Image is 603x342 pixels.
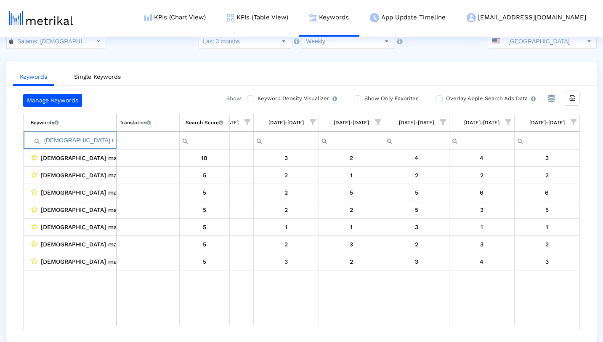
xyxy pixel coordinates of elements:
div: Show: [218,94,243,107]
div: 9/20/25 [387,222,446,232]
div: [DATE]-[DATE] [399,117,434,128]
td: Filter cell [384,131,449,149]
div: Export all data [565,91,580,106]
div: 9/6/25 [257,204,316,215]
td: Filter cell [24,131,116,149]
td: Column Search Score [179,114,230,131]
div: 5 [183,187,227,198]
div: 10/4/25 [518,187,577,198]
span: [DEMOGRAPHIC_DATA] marriages [41,222,137,232]
div: Keywords [31,117,58,128]
img: kpi-chart-menu-icon.png [144,14,152,21]
div: Select [380,34,394,48]
div: 10/4/25 [518,152,577,163]
div: 9/27/25 [452,170,511,181]
td: Filter cell [253,131,319,149]
div: 9/27/25 [452,256,511,267]
div: 9/20/25 [387,187,446,198]
div: 10/4/25 [518,256,577,267]
div: 5 [183,239,227,250]
span: [DEMOGRAPHIC_DATA] marriage [41,152,134,163]
td: Filter cell [319,131,384,149]
span: [DEMOGRAPHIC_DATA] marriage app [41,256,147,267]
a: Keywords [13,69,54,86]
div: 9/6/25 [257,256,316,267]
div: 10/4/25 [518,170,577,181]
input: Filter cell [31,134,116,147]
span: Show filter options for column '09/28/25-10/04/25' [571,119,576,125]
input: Filter cell [117,134,179,147]
input: Filter cell [515,134,580,147]
div: 9/6/25 [257,152,316,163]
div: 9/6/25 [257,239,316,250]
label: Overlay Apple Search Ads Data [444,94,536,103]
td: Filter cell [449,131,514,149]
div: Search Score [186,117,223,128]
div: Translation [120,117,151,128]
td: Column Translation [116,114,179,131]
td: Filter cell [116,131,179,149]
div: [DATE]-[DATE] [268,117,304,128]
img: my-account-menu-icon.png [467,13,476,22]
input: Filter cell [180,134,230,147]
img: app-update-menu-icon.png [370,13,379,22]
div: Select [276,34,291,48]
a: Single Keywords [67,69,128,85]
span: [DEMOGRAPHIC_DATA] marriage application [41,239,168,250]
div: 9/13/25 [322,152,381,163]
div: 9/13/25 [322,170,381,181]
div: 9/27/25 [452,239,511,250]
div: 10/4/25 [518,222,577,232]
input: Filter cell [254,134,319,147]
div: [DATE]-[DATE] [464,117,499,128]
span: Show filter options for column '08/24/25-08/30/25' [244,119,250,125]
div: 9/6/25 [257,222,316,232]
div: 10/4/25 [518,204,577,215]
div: 9/13/25 [322,187,381,198]
div: Select [91,34,105,48]
input: Filter cell [319,134,384,147]
td: Column 09/07/25-09/13/25 [319,114,384,131]
input: Filter cell [384,134,449,147]
div: 9/20/25 [387,152,446,163]
div: Select [582,34,596,48]
div: 5 [183,204,227,215]
div: 9/20/25 [387,170,446,181]
div: 9/6/25 [257,170,316,181]
span: Show filter options for column '09/21/25-09/27/25' [505,119,511,125]
label: Keyword Density Visualizer [255,94,337,103]
td: Column 09/21/25-09/27/25 [449,114,514,131]
img: metrical-logo-light.png [9,11,73,25]
div: 9/13/25 [322,239,381,250]
div: 9/20/25 [387,256,446,267]
label: Show Only Favorites [362,94,419,103]
div: 9/20/25 [387,204,446,215]
span: Show filter options for column '09/07/25-09/13/25' [375,119,381,125]
div: 5 [183,256,227,267]
span: [DEMOGRAPHIC_DATA] marriage america [41,187,159,198]
div: 9/13/25 [322,256,381,267]
span: [DEMOGRAPHIC_DATA] marriage apps [41,204,150,215]
div: 18 [183,152,227,163]
td: Column 08/31/25-09/06/25 [253,114,319,131]
div: Data grid [23,114,580,329]
div: 9/27/25 [452,187,511,198]
td: Column 09/28/25-10/04/25 [514,114,579,131]
input: Filter cell [449,134,514,147]
div: 9/13/25 [322,222,381,232]
div: 9/13/25 [322,204,381,215]
img: keywords.png [309,14,317,21]
td: Filter cell [514,131,579,149]
span: Show filter options for column '08/31/25-09/06/25' [310,119,316,125]
div: 9/27/25 [452,152,511,163]
a: Manage Keywords [23,94,82,107]
div: 10/4/25 [518,239,577,250]
div: [DATE]-[DATE] [334,117,369,128]
img: kpi-table-menu-icon.png [227,14,234,21]
div: 9/27/25 [452,204,511,215]
div: 9/6/25 [257,187,316,198]
div: 9/27/25 [452,222,511,232]
div: 9/20/25 [387,239,446,250]
td: Column 09/14/25-09/20/25 [384,114,449,131]
span: [DEMOGRAPHIC_DATA] marriage online [41,170,154,181]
